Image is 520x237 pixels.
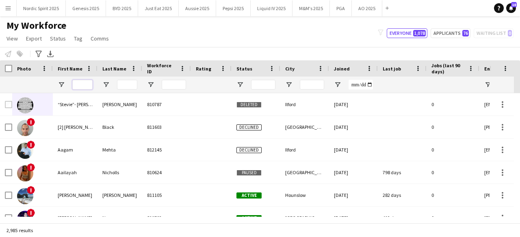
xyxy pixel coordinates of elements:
[329,161,378,184] div: [DATE]
[17,188,33,204] img: Aakash Panuganti
[329,116,378,138] div: [DATE]
[285,66,295,72] span: City
[66,0,106,16] button: Genesis 2025
[427,93,479,115] div: 0
[17,66,31,72] span: Photo
[236,215,262,221] span: Active
[87,33,112,44] a: Comms
[280,207,329,229] div: [GEOGRAPHIC_DATA]
[142,184,191,206] div: 811105
[53,116,97,138] div: [2] [PERSON_NAME]
[427,139,479,161] div: 0
[236,147,262,153] span: Declined
[58,81,65,88] button: Open Filter Menu
[147,81,154,88] button: Open Filter Menu
[236,102,262,108] span: Deleted
[378,161,427,184] div: 798 days
[142,139,191,161] div: 812145
[329,184,378,206] div: [DATE]
[142,161,191,184] div: 810624
[216,0,251,16] button: Pepsi 2025
[53,184,97,206] div: [PERSON_NAME]
[292,0,330,16] button: M&M's 2025
[196,66,211,72] span: Rating
[427,184,479,206] div: 0
[413,30,426,36] span: 1,078
[251,0,292,16] button: Liquid IV 2025
[330,0,352,16] button: PGA
[138,0,179,16] button: Just Eat 2025
[97,207,142,229] div: Nawaz
[47,33,69,44] a: Status
[23,33,45,44] a: Export
[6,19,66,32] span: My Workforce
[280,161,329,184] div: [GEOGRAPHIC_DATA]
[27,163,35,171] span: !
[280,139,329,161] div: Ilford
[484,81,492,88] button: Open Filter Menu
[484,66,497,72] span: Email
[427,161,479,184] div: 0
[53,139,97,161] div: Aagam
[50,35,66,42] span: Status
[179,0,216,16] button: Aussie 2025
[106,0,138,16] button: BYD 2025
[329,93,378,115] div: [DATE]
[142,116,191,138] div: 811603
[427,207,479,229] div: 0
[117,80,137,90] input: Last Name Filter Input
[97,184,142,206] div: [PERSON_NAME]
[511,2,517,7] span: 18
[74,35,82,42] span: Tag
[334,81,341,88] button: Open Filter Menu
[5,101,12,108] input: Row Selection is disabled for this row (unchecked)
[427,116,479,138] div: 0
[97,93,142,115] div: [PERSON_NAME]
[97,161,142,184] div: Nicholls
[6,35,18,42] span: View
[17,97,33,113] img: “Stevie”- Marie Ansell
[387,28,427,38] button: Everyone1,078
[280,184,329,206] div: Hounslow
[142,93,191,115] div: 810787
[431,28,470,38] button: Applicants76
[280,116,329,138] div: [GEOGRAPHIC_DATA]
[45,49,55,59] app-action-btn: Export XLSX
[462,30,469,36] span: 76
[102,81,110,88] button: Open Filter Menu
[26,35,42,42] span: Export
[506,3,516,13] a: 18
[72,80,93,90] input: First Name Filter Input
[280,93,329,115] div: Ilford
[53,93,97,115] div: “Stevie”- [PERSON_NAME]
[17,211,33,227] img: Aalia Nawaz
[142,207,191,229] div: 811702
[285,81,292,88] button: Open Filter Menu
[329,207,378,229] div: [DATE]
[378,184,427,206] div: 282 days
[236,66,252,72] span: Status
[27,209,35,217] span: !
[17,0,66,16] button: Nordic Spirit 2025
[97,116,142,138] div: Black
[53,161,97,184] div: Aailayah
[71,33,86,44] a: Tag
[3,33,21,44] a: View
[383,66,401,72] span: Last job
[300,80,324,90] input: City Filter Input
[431,62,465,75] span: Jobs (last 90 days)
[27,118,35,126] span: !
[329,139,378,161] div: [DATE]
[162,80,186,90] input: Workforce ID Filter Input
[17,120,33,136] img: [2] Bradley Black
[53,207,97,229] div: [PERSON_NAME]
[378,207,427,229] div: 412 days
[334,66,350,72] span: Joined
[27,141,35,149] span: !
[236,192,262,199] span: Active
[251,80,275,90] input: Status Filter Input
[17,165,33,181] img: Aailayah Nicholls
[97,139,142,161] div: Mehta
[58,66,82,72] span: First Name
[147,62,176,75] span: Workforce ID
